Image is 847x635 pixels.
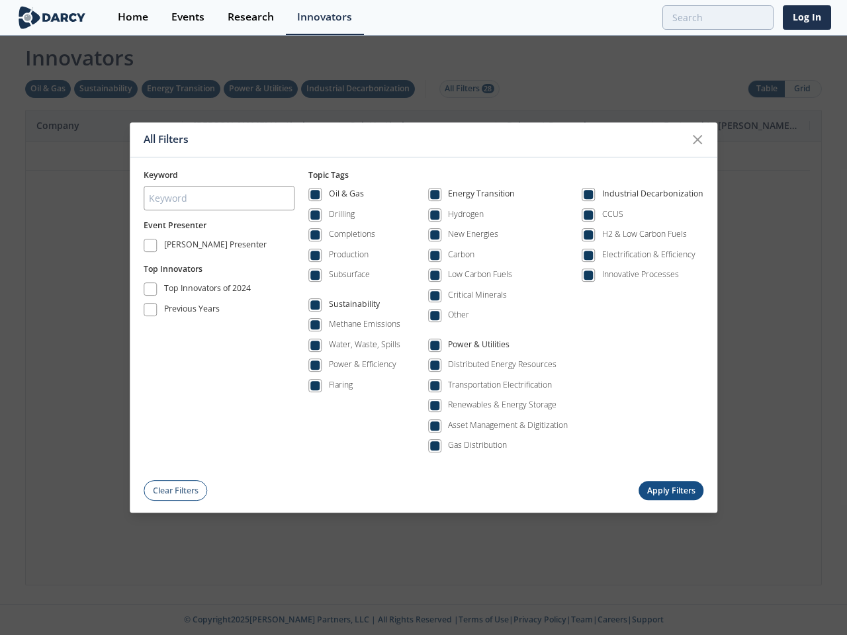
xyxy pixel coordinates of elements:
div: Renewables & Energy Storage [448,400,557,411]
div: Subsurface [329,269,370,281]
div: Production [329,249,369,261]
div: New Energies [448,229,498,241]
button: Top Innovators [144,263,202,275]
div: Innovators [297,12,352,22]
div: Power & Utilities [448,339,510,355]
div: Water, Waste, Spills [329,339,400,351]
span: Keyword [144,169,178,181]
div: Gas Distribution [448,440,507,452]
div: [PERSON_NAME] Presenter [164,239,267,255]
img: logo-wide.svg [16,6,88,29]
div: Research [228,12,274,22]
div: Flaring [329,379,353,391]
div: Completions [329,229,375,241]
div: Hydrogen [448,208,484,220]
div: Distributed Energy Resources [448,359,557,371]
div: Previous Years [164,303,220,319]
div: Top Innovators of 2024 [164,282,251,298]
div: Critical Minerals [448,289,507,301]
button: Apply Filters [639,482,703,501]
div: Transportation Electrification [448,379,552,391]
div: Events [171,12,204,22]
div: H2 & Low Carbon Fuels [602,229,687,241]
div: Home [118,12,148,22]
div: Methane Emissions [329,319,400,331]
input: Advanced Search [662,5,774,30]
div: Carbon [448,249,474,261]
div: Oil & Gas [329,189,364,204]
div: Asset Management & Digitization [448,419,568,431]
a: Log In [783,5,831,30]
div: Low Carbon Fuels [448,269,512,281]
div: Sustainability [329,298,380,314]
div: Other [448,310,469,321]
input: Keyword [144,186,294,210]
div: CCUS [602,208,623,220]
div: Drilling [329,208,355,220]
div: All Filters [144,127,685,152]
span: Topic Tags [308,169,349,181]
div: Industrial Decarbonization [602,189,703,204]
div: Energy Transition [448,189,515,204]
div: Innovative Processes [602,269,679,281]
button: Clear Filters [144,481,207,501]
span: Event Presenter [144,220,206,231]
button: Event Presenter [144,220,206,232]
div: Power & Efficiency [329,359,396,371]
div: Electrification & Efficiency [602,249,695,261]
